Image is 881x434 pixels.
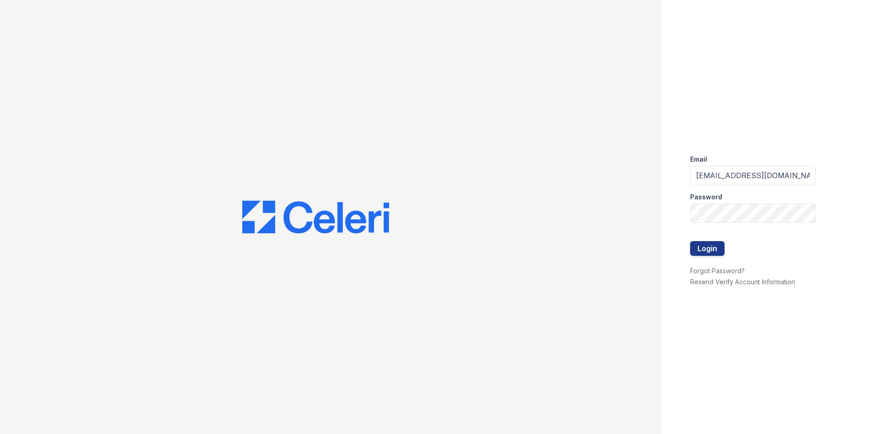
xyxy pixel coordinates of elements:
[690,155,707,164] label: Email
[690,241,725,256] button: Login
[690,192,722,202] label: Password
[690,278,795,286] a: Resend Verify Account Information
[242,201,389,234] img: CE_Logo_Blue-a8612792a0a2168367f1c8372b55b34899dd931a85d93a1a3d3e32e68fde9ad4.png
[690,267,745,275] a: Forgot Password?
